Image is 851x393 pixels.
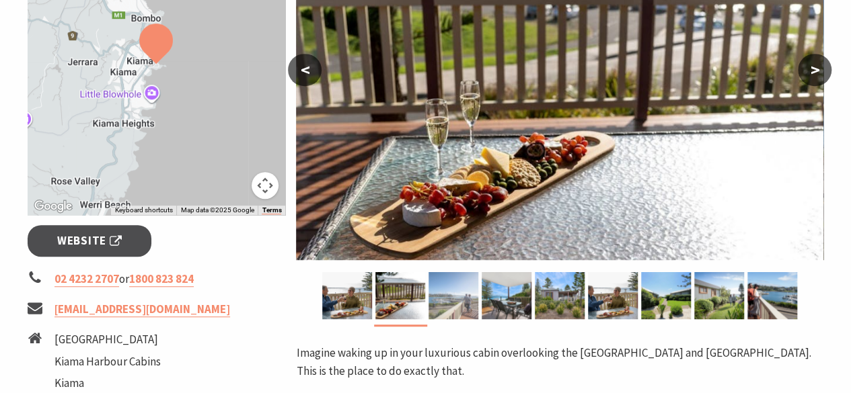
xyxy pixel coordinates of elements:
a: Terms (opens in new tab) [262,206,281,214]
button: Keyboard shortcuts [114,206,172,215]
p: Imagine waking up in your luxurious cabin overlooking the [GEOGRAPHIC_DATA] and [GEOGRAPHIC_DATA]... [296,344,823,380]
button: < [288,54,322,86]
img: Large deck harbour [429,272,478,319]
img: Private balcony, ocean views [482,272,531,319]
a: 1800 823 824 [129,271,194,287]
a: Website [28,225,152,257]
img: Couple toast [322,272,372,319]
img: Exterior at Kiama Harbour Cabins [535,272,585,319]
img: Large deck, harbour views, couple [747,272,797,319]
li: Kiama [54,374,185,392]
button: Map camera controls [252,172,279,199]
a: [EMAIL_ADDRESS][DOMAIN_NAME] [54,302,230,317]
img: Side cabin [694,272,744,319]
li: Kiama Harbour Cabins [54,353,185,371]
li: or [28,270,286,288]
span: Website [57,232,122,250]
img: Google [31,198,75,215]
img: Couple toast [588,272,638,319]
a: Open this area in Google Maps (opens a new window) [31,198,75,215]
img: Deck ocean view [375,272,425,319]
a: 02 4232 2707 [54,271,119,287]
button: > [798,54,831,86]
img: Kiama Harbour Cabins [641,272,691,319]
li: [GEOGRAPHIC_DATA] [54,331,185,349]
span: Map data ©2025 Google [180,206,254,214]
